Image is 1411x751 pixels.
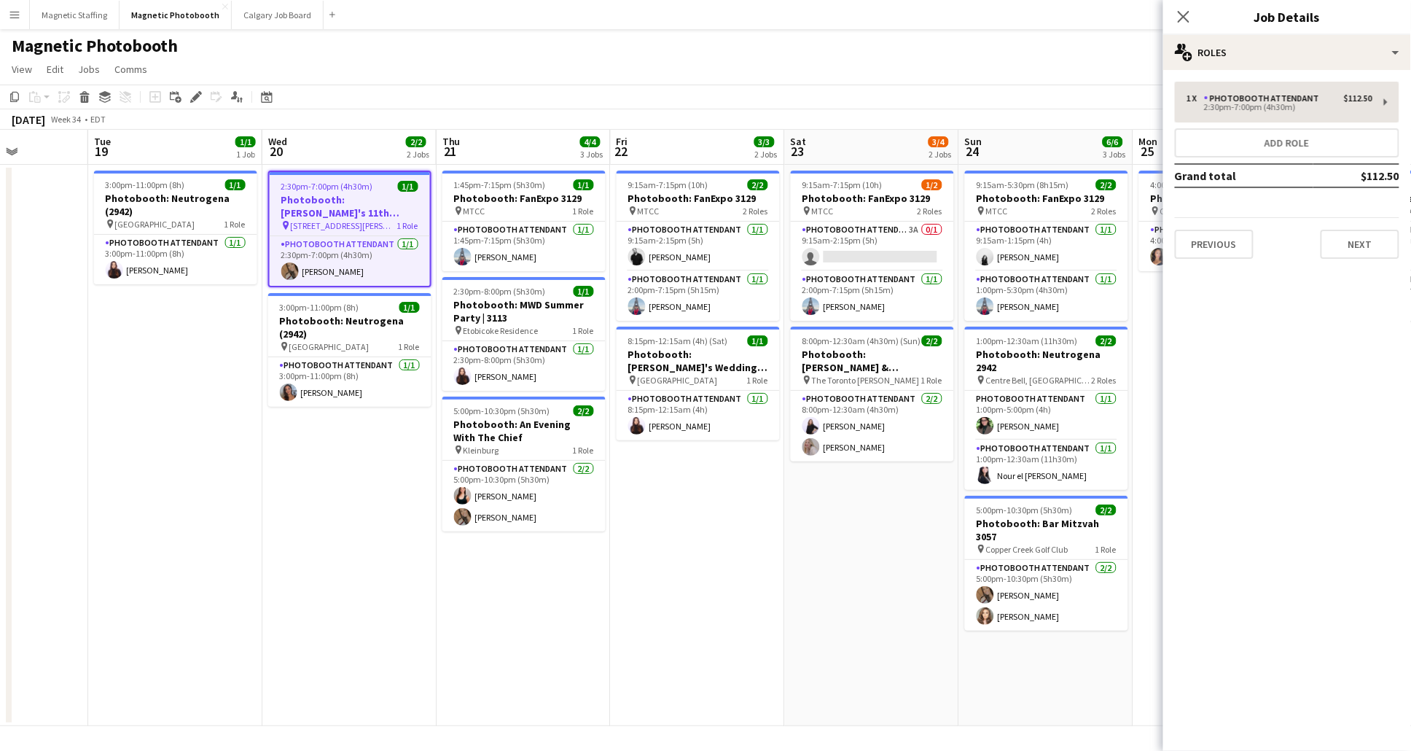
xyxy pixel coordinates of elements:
[1092,206,1117,217] span: 2 Roles
[1139,171,1302,271] div: 4:00pm-9:00pm (5h)1/1Photobooth: Dynamite 3114 CF [GEOGRAPHIC_DATA][PERSON_NAME]1 RolePhotobooth ...
[791,192,954,205] h3: Photobooth: FanExpo 3129
[232,1,324,29] button: Calgary Job Board
[41,60,69,79] a: Edit
[638,375,718,386] span: [GEOGRAPHIC_DATA]
[397,220,418,231] span: 1 Role
[986,206,1008,217] span: MTCC
[442,461,606,532] app-card-role: Photobooth Attendant2/25:00pm-10:30pm (5h30m)[PERSON_NAME][PERSON_NAME]
[965,271,1128,321] app-card-role: Photobooth Attendant1/11:00pm-5:30pm (4h30m)[PERSON_NAME]
[965,171,1128,321] div: 9:15am-5:30pm (8h15m)2/2Photobooth: FanExpo 3129 MTCC2 RolesPhotobooth Attendant1/19:15am-1:15pm ...
[442,277,606,391] app-job-card: 2:30pm-8:00pm (5h30m)1/1Photobooth: MWD Summer Party | 3113 Etobicoke Residence1 RolePhotobooth A...
[235,136,256,147] span: 1/1
[92,143,111,160] span: 19
[224,219,246,230] span: 1 Role
[268,314,431,341] h3: Photobooth: Neutrogena (2942)
[464,206,485,217] span: MTCC
[225,179,246,190] span: 1/1
[1163,7,1411,26] h3: Job Details
[236,149,255,160] div: 1 Job
[977,505,1073,515] span: 5:00pm-10:30pm (5h30m)
[617,348,780,374] h3: Photobooth: [PERSON_NAME]'s Wedding 2686
[1160,206,1270,217] span: CF [GEOGRAPHIC_DATA][PERSON_NAME]
[580,136,601,147] span: 4/4
[965,135,982,148] span: Sun
[268,171,431,287] div: 2:30pm-7:00pm (4h30m)1/1Photobooth: [PERSON_NAME]'s 11th Birthday (3104) [STREET_ADDRESS][PERSON_...
[6,60,38,79] a: View
[90,114,106,125] div: EDT
[1313,164,1399,187] td: $112.50
[289,341,370,352] span: [GEOGRAPHIC_DATA]
[407,149,429,160] div: 2 Jobs
[922,335,942,346] span: 2/2
[268,357,431,407] app-card-role: Photobooth Attendant1/13:00pm-11:00pm (8h)[PERSON_NAME]
[454,405,550,416] span: 5:00pm-10:30pm (5h30m)
[1139,135,1158,148] span: Mon
[812,375,920,386] span: The Toronto [PERSON_NAME]
[442,171,606,271] app-job-card: 1:45pm-7:15pm (5h30m)1/1Photobooth: FanExpo 3129 MTCC1 RolePhotobooth Attendant1/11:45pm-7:15pm (...
[442,192,606,205] h3: Photobooth: FanExpo 3129
[791,135,807,148] span: Sat
[628,179,708,190] span: 9:15am-7:15pm (10h)
[617,171,780,321] app-job-card: 9:15am-7:15pm (10h)2/2Photobooth: FanExpo 3129 MTCC2 RolesPhotobooth Attendant1/19:15am-2:15pm (5...
[977,335,1096,346] span: 1:00pm-12:30am (11h30m) (Mon)
[573,206,594,217] span: 1 Role
[1096,505,1117,515] span: 2/2
[617,327,780,440] app-job-card: 8:15pm-12:15am (4h) (Sat)1/1Photobooth: [PERSON_NAME]'s Wedding 2686 [GEOGRAPHIC_DATA]1 RolePhoto...
[617,192,780,205] h3: Photobooth: FanExpo 3129
[638,206,660,217] span: MTCC
[106,179,185,190] span: 3:00pm-11:00pm (8h)
[617,135,628,148] span: Fri
[12,63,32,76] span: View
[1096,335,1117,346] span: 2/2
[291,220,397,231] span: [STREET_ADDRESS][PERSON_NAME]
[628,335,728,346] span: 8:15pm-12:15am (4h) (Sat)
[581,149,603,160] div: 3 Jobs
[114,63,147,76] span: Comms
[617,271,780,321] app-card-role: Photobooth Attendant1/12:00pm-7:15pm (5h15m)[PERSON_NAME]
[791,171,954,321] div: 9:15am-7:15pm (10h)1/2Photobooth: FanExpo 3129 MTCC2 RolesPhotobooth Attendant3A0/19:15am-2:15pm ...
[1344,93,1372,104] div: $112.50
[574,179,594,190] span: 1/1
[963,143,982,160] span: 24
[922,179,942,190] span: 1/2
[1151,179,1226,190] span: 4:00pm-9:00pm (5h)
[747,375,768,386] span: 1 Role
[440,143,461,160] span: 21
[1137,143,1158,160] span: 25
[266,143,287,160] span: 20
[791,271,954,321] app-card-role: Photobooth Attendant1/12:00pm-7:15pm (5h15m)[PERSON_NAME]
[574,286,594,297] span: 1/1
[268,135,287,148] span: Wed
[442,397,606,532] app-job-card: 5:00pm-10:30pm (5h30m)2/2Photobooth: An Evening With The Chief Kleinburg1 RolePhotobooth Attendan...
[965,327,1128,490] app-job-card: 1:00pm-12:30am (11h30m) (Mon)2/2Photobooth: Neutrogena 2942 Centre Bell, [GEOGRAPHIC_DATA]2 Roles...
[1163,35,1411,70] div: Roles
[94,135,111,148] span: Tue
[280,302,359,313] span: 3:00pm-11:00pm (8h)
[755,149,778,160] div: 2 Jobs
[109,60,153,79] a: Comms
[791,222,954,271] app-card-role: Photobooth Attendant3A0/19:15am-2:15pm (5h)
[72,60,106,79] a: Jobs
[573,325,594,336] span: 1 Role
[986,544,1068,555] span: Copper Creek Golf Club
[94,171,257,284] div: 3:00pm-11:00pm (8h)1/1Photobooth: Neutrogena (2942) [GEOGRAPHIC_DATA]1 RolePhotobooth Attendant1/...
[442,298,606,324] h3: Photobooth: MWD Summer Party | 3113
[965,192,1128,205] h3: Photobooth: FanExpo 3129
[281,181,373,192] span: 2:30pm-7:00pm (4h30m)
[398,181,418,192] span: 1/1
[12,112,45,127] div: [DATE]
[1321,230,1399,259] button: Next
[454,179,546,190] span: 1:45pm-7:15pm (5h30m)
[454,286,546,297] span: 2:30pm-8:00pm (5h30m)
[573,445,594,456] span: 1 Role
[268,293,431,407] app-job-card: 3:00pm-11:00pm (8h)1/1Photobooth: Neutrogena (2942) [GEOGRAPHIC_DATA]1 RolePhotobooth Attendant1/...
[1175,230,1254,259] button: Previous
[791,327,954,462] div: 8:00pm-12:30am (4h30m) (Sun)2/2Photobooth: [PERSON_NAME] & [PERSON_NAME]'s Wedding 2955 The Toron...
[748,335,768,346] span: 1/1
[1139,192,1302,205] h3: Photobooth: Dynamite 3114
[789,143,807,160] span: 23
[614,143,628,160] span: 22
[1096,179,1117,190] span: 2/2
[986,375,1092,386] span: Centre Bell, [GEOGRAPHIC_DATA]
